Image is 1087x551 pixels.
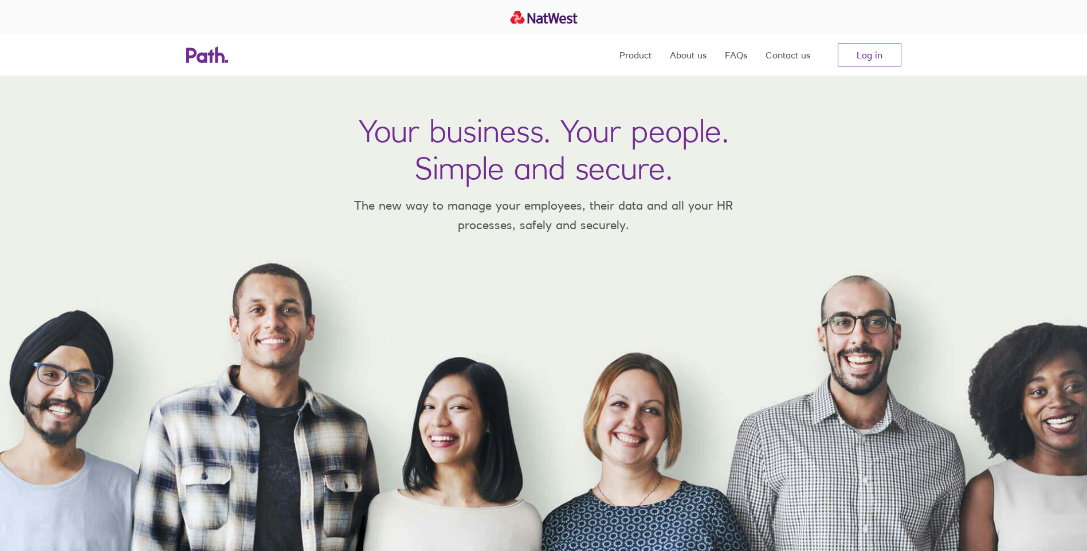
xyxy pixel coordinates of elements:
a: FAQs [725,34,747,76]
a: About us [670,34,707,76]
a: Log in [838,44,901,66]
a: Contact us [766,34,810,76]
h1: Your business. Your people. Simple and secure. [359,112,729,187]
p: The new way to manage your employees, their data and all your HR processes, safely and securely. [338,196,750,234]
a: Product [619,34,652,76]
